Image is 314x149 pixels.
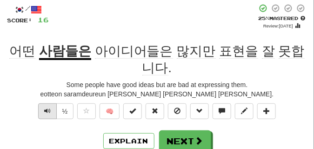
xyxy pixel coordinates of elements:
u: 사람들은 [39,44,91,60]
span: 아이디어들은 [95,44,173,59]
button: Favorite sentence (alt+f) [77,103,96,119]
div: / [7,4,49,15]
span: . [91,44,305,75]
span: 16 [38,16,49,24]
small: Review: [DATE] [263,23,293,28]
button: Edit sentence (alt+d) [235,103,254,119]
button: Add to collection (alt+a) [257,103,276,119]
button: Set this sentence to 100% Mastered (alt+m) [123,103,142,119]
span: 표현을 [219,44,258,59]
button: ½ [56,103,74,119]
button: Discuss sentence (alt+u) [213,103,231,119]
div: Text-to-speech controls [36,103,74,124]
button: 🧠 [100,103,120,119]
span: 많지만 [177,44,216,59]
button: Grammar (alt+g) [190,103,209,119]
span: Score: [7,17,32,23]
div: eotteon saramdeureun [PERSON_NAME] [PERSON_NAME] [PERSON_NAME]. [7,89,307,99]
button: Explain [103,133,154,149]
span: 어떤 [9,44,35,59]
div: Some people have good ideas but are bad at expressing them. [7,80,307,89]
button: Reset to 0% Mastered (alt+r) [146,103,164,119]
span: 못합니다 [142,44,305,75]
span: 잘 [262,44,275,59]
button: Ignore sentence (alt+i) [168,103,187,119]
button: Play sentence audio (ctl+space) [38,103,57,119]
div: Mastered [257,15,307,21]
span: 25 % [259,15,270,21]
